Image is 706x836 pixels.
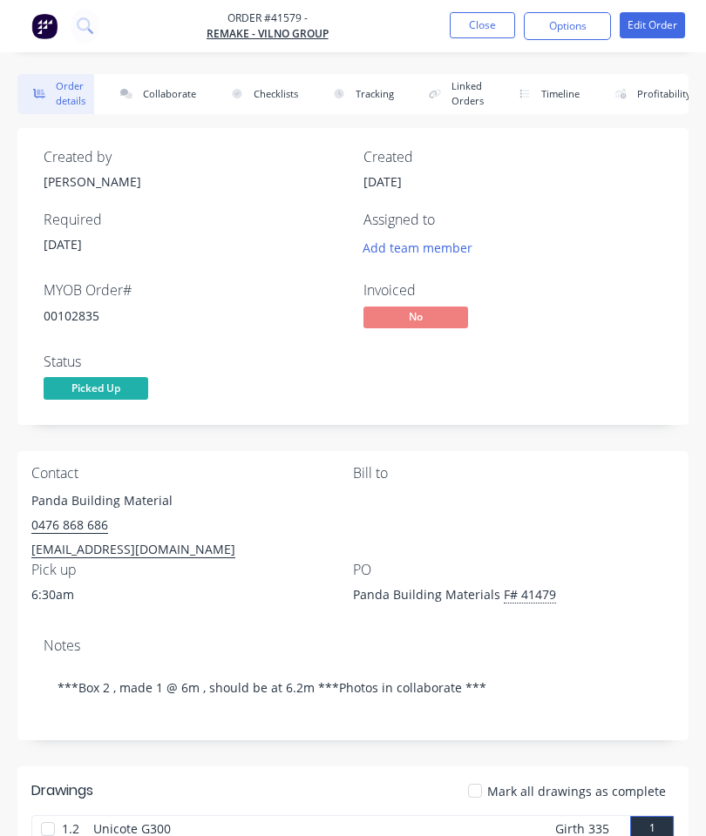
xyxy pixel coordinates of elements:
[207,10,329,26] span: Order #41579 -
[450,12,515,38] button: Close
[44,307,343,325] div: 00102835
[17,74,94,114] button: Order details
[353,465,675,482] div: Bill to
[31,13,58,39] img: Factory
[354,235,482,259] button: Add team member
[363,307,468,328] span: No
[44,236,82,253] span: [DATE]
[31,780,93,801] div: Drawings
[363,212,662,228] div: Assigned to
[487,782,666,800] span: Mark all drawings as complete
[31,489,353,562] div: Panda Building Material0476 868 686[EMAIL_ADDRESS][DOMAIN_NAME]
[317,74,403,114] button: Tracking
[363,235,482,259] button: Add team member
[363,149,662,165] div: Created
[363,173,402,190] span: [DATE]
[44,149,343,165] div: Created by
[524,12,611,40] button: Options
[44,377,148,403] button: Picked Up
[44,661,662,714] div: ***Box 2 , made 1 @ 6m , should be at 6.2m ***Photos in collaborate ***
[215,74,307,114] button: Checklists
[31,562,353,578] div: Pick up
[44,377,148,399] span: Picked Up
[44,354,343,370] div: Status
[105,74,205,114] button: Collaborate
[413,74,492,114] button: Linked Orders
[44,172,343,191] div: [PERSON_NAME]
[620,12,685,38] button: Edit Order
[353,585,571,610] div: Panda Building Materials
[31,465,353,482] div: Contact
[207,26,329,42] a: REMAKE - VILNO GROUP
[44,282,343,299] div: MYOB Order #
[44,637,662,654] div: Notes
[363,282,662,299] div: Invoiced
[31,489,353,513] div: Panda Building Material
[353,562,675,578] div: PO
[31,585,353,603] div: 6:30am
[503,74,588,114] button: Timeline
[44,212,343,228] div: Required
[599,74,700,114] button: Profitability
